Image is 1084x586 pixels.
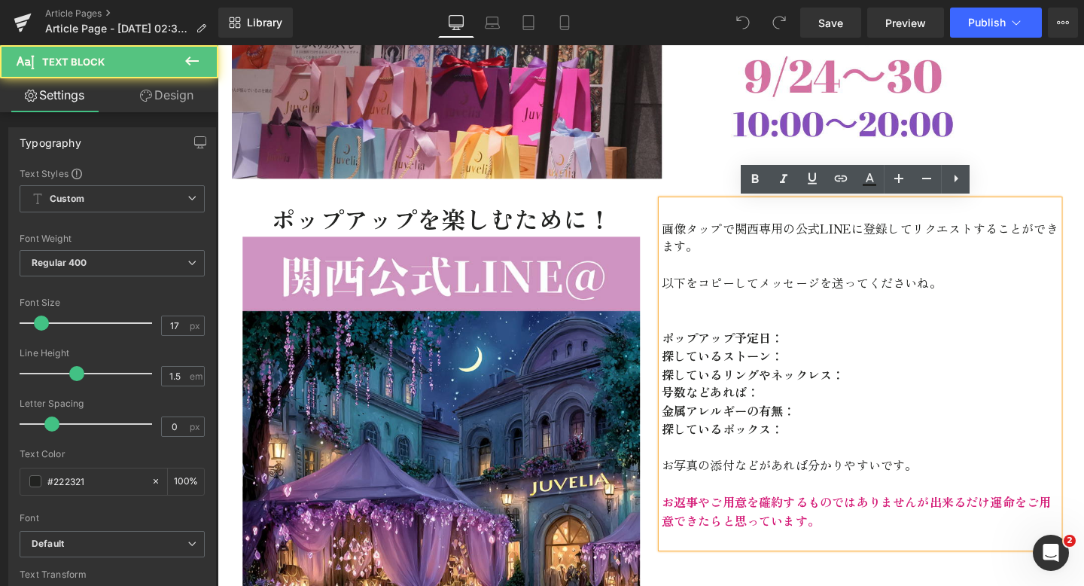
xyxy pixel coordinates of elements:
[20,233,205,244] div: Font Weight
[467,240,885,259] p: 以下をコピーしてメッセージを送ってくださいね。
[818,15,843,31] span: Save
[467,336,659,355] strong: 探しているリングやネックレス：
[20,569,205,580] div: Text Transform
[45,23,190,35] span: Article Page - [DATE] 02:30:20
[467,470,876,508] strong: お返事やご用意を確約するものではありませんが出来るだけ運命を
[190,371,202,381] span: em
[764,8,794,38] button: Redo
[510,8,547,38] a: Tablet
[867,8,944,38] a: Preview
[20,449,205,459] div: Text Color
[56,163,415,200] strong: ポップアップを楽しむために！
[112,78,221,112] a: Design
[950,8,1042,38] button: Publish
[20,348,205,359] div: Line Height
[47,473,144,490] input: Color
[32,538,64,551] i: Default
[467,182,884,221] span: ことができます。
[20,398,205,409] div: Letter Spacing
[42,56,105,68] span: Text Block
[467,298,595,316] strong: ポップアップ予定日：
[218,8,293,38] a: New Library
[467,432,885,451] p: お写真の添付などがあれば分かりやすいです。
[20,167,205,179] div: Text Styles
[50,193,84,206] b: Custom
[547,8,583,38] a: Mobile
[1064,535,1076,547] span: 2
[190,422,202,432] span: px
[20,513,205,523] div: Font
[1048,8,1078,38] button: More
[474,8,510,38] a: Laptop
[728,8,758,38] button: Undo
[1033,535,1069,571] iframe: Intercom live chat
[968,17,1006,29] span: Publish
[247,16,282,29] span: Library
[45,8,218,20] a: Article Pages
[467,470,876,508] span: ご用意できたらと思っています。
[885,15,926,31] span: Preview
[467,355,569,374] strong: 号数などあれば：
[467,316,595,335] strong: 探しているストーン：
[190,321,202,331] span: px
[32,257,87,268] b: Regular 400
[467,393,595,412] strong: 探しているボックス：
[438,8,474,38] a: Desktop
[20,128,81,149] div: Typography
[467,182,820,201] span: 画像タップで関西専用の公式LINEに登録してリクエストする
[168,468,204,495] div: %
[20,298,205,308] div: Font Size
[467,374,607,393] strong: 金属アレルギーの有無：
